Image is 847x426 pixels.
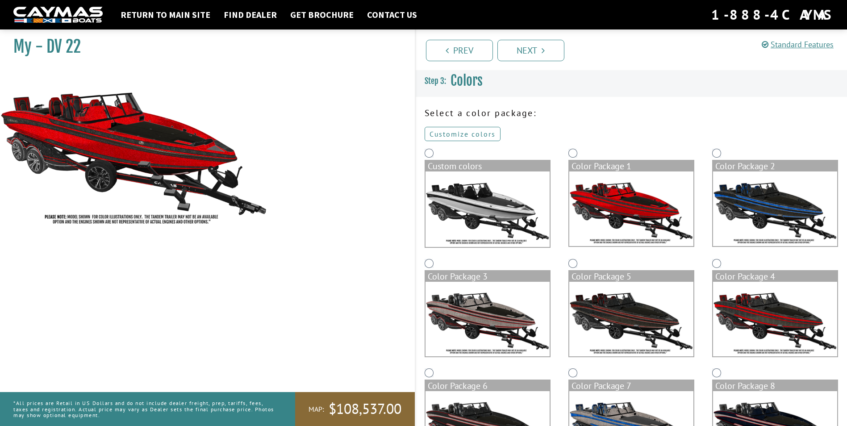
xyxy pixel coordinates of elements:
[569,271,693,282] div: Color Package 5
[425,106,839,120] p: Select a color package:
[426,161,550,171] div: Custom colors
[426,171,550,247] img: DV22-Base-Layer.png
[286,9,358,21] a: Get Brochure
[713,161,837,171] div: Color Package 2
[569,282,693,356] img: color_package_365.png
[13,396,275,422] p: *All prices are Retail in US Dollars and do not include dealer freight, prep, tariffs, fees, taxe...
[295,392,415,426] a: MAP:$108,537.00
[219,9,281,21] a: Find Dealer
[426,40,493,61] a: Prev
[329,400,401,418] span: $108,537.00
[497,40,564,61] a: Next
[426,271,550,282] div: Color Package 3
[425,127,501,141] a: Customize colors
[569,161,693,171] div: Color Package 1
[762,39,834,50] a: Standard Features
[116,9,215,21] a: Return to main site
[713,271,837,282] div: Color Package 4
[713,282,837,356] img: color_package_366.png
[426,282,550,356] img: color_package_364.png
[569,171,693,246] img: color_package_362.png
[13,7,103,23] img: white-logo-c9c8dbefe5ff5ceceb0f0178aa75bf4bb51f6bca0971e226c86eb53dfe498488.png
[711,5,834,25] div: 1-888-4CAYMAS
[309,405,324,414] span: MAP:
[363,9,421,21] a: Contact Us
[713,171,837,246] img: color_package_363.png
[13,37,392,57] h1: My - DV 22
[713,380,837,391] div: Color Package 8
[569,380,693,391] div: Color Package 7
[426,380,550,391] div: Color Package 6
